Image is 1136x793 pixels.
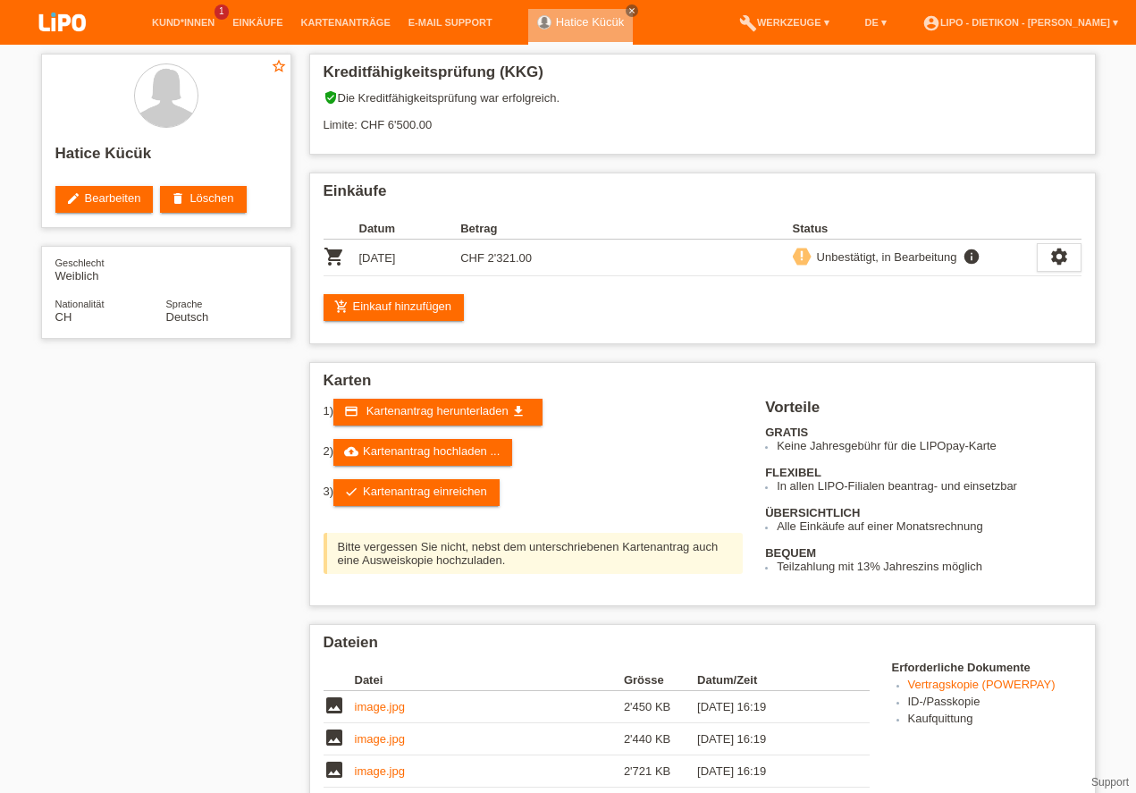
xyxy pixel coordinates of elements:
[556,15,625,29] a: Hatice Kücük
[856,17,896,28] a: DE ▾
[324,759,345,780] i: image
[333,439,512,466] a: cloud_uploadKartenantrag hochladen ...
[324,372,1081,399] h2: Karten
[359,218,461,240] th: Datum
[324,63,1081,90] h2: Kreditfähigkeitsprüfung (KKG)
[366,404,509,418] span: Kartenantrag herunterladen
[324,695,345,716] i: image
[812,248,957,266] div: Unbestätigt, in Bearbeitung
[55,145,277,172] h2: Hatice Kücük
[460,218,562,240] th: Betrag
[765,546,816,560] b: BEQUEM
[697,723,844,755] td: [DATE] 16:19
[55,257,105,268] span: Geschlecht
[777,519,1081,533] li: Alle Einkäufe auf einer Monatsrechnung
[223,17,291,28] a: Einkäufe
[324,90,1081,145] div: Die Kreditfähigkeitsprüfung war erfolgreich. Limite: CHF 6'500.00
[908,678,1056,691] a: Vertragskopie (POWERPAY)
[324,182,1081,209] h2: Einkäufe
[400,17,501,28] a: E-Mail Support
[892,661,1081,674] h4: Erforderliche Dokumente
[271,58,287,77] a: star_border
[355,670,624,691] th: Datei
[913,17,1127,28] a: account_circleLIPO - Dietikon - [PERSON_NAME] ▾
[324,634,1081,661] h2: Dateien
[166,299,203,309] span: Sprache
[697,691,844,723] td: [DATE] 16:19
[922,14,940,32] i: account_circle
[18,37,107,50] a: LIPO pay
[355,732,405,746] a: image.jpg
[697,755,844,788] td: [DATE] 16:19
[765,506,860,519] b: ÜBERSICHTLICH
[271,58,287,74] i: star_border
[795,249,808,262] i: priority_high
[324,439,744,466] div: 2)
[627,6,636,15] i: close
[324,246,345,267] i: POSP00027659
[334,299,349,314] i: add_shopping_cart
[55,299,105,309] span: Nationalität
[344,485,358,499] i: check
[1091,776,1129,789] a: Support
[961,248,982,266] i: info
[292,17,400,28] a: Kartenanträge
[166,310,209,324] span: Deutsch
[777,560,1081,573] li: Teilzahlung mit 13% Jahreszins möglich
[324,533,744,574] div: Bitte vergessen Sie nicht, nebst dem unterschriebenen Kartenantrag auch eine Ausweiskopie hochzul...
[324,479,744,506] div: 3)
[171,191,185,206] i: delete
[355,764,405,778] a: image.jpg
[333,399,543,426] a: credit_card Kartenantrag herunterladen get_app
[793,218,1037,240] th: Status
[333,479,500,506] a: checkKartenantrag einreichen
[143,17,223,28] a: Kund*innen
[739,14,757,32] i: build
[324,90,338,105] i: verified_user
[624,670,697,691] th: Grösse
[626,4,638,17] a: close
[344,404,358,418] i: credit_card
[777,439,1081,452] li: Keine Jahresgebühr für die LIPOpay-Karte
[55,256,166,283] div: Weiblich
[765,426,808,439] b: GRATIS
[324,727,345,748] i: image
[1049,247,1069,266] i: settings
[215,4,229,20] span: 1
[730,17,838,28] a: buildWerkzeuge ▾
[777,479,1081,493] li: In allen LIPO-Filialen beantrag- und einsetzbar
[355,700,405,713] a: image.jpg
[55,186,154,213] a: editBearbeiten
[624,755,697,788] td: 2'721 KB
[359,240,461,276] td: [DATE]
[324,399,744,426] div: 1)
[908,712,1081,729] li: Kaufquittung
[344,444,358,459] i: cloud_upload
[624,691,697,723] td: 2'450 KB
[324,294,465,321] a: add_shopping_cartEinkauf hinzufügen
[697,670,844,691] th: Datum/Zeit
[908,695,1081,712] li: ID-/Passkopie
[624,723,697,755] td: 2'440 KB
[160,186,246,213] a: deleteLöschen
[511,404,526,418] i: get_app
[765,466,821,479] b: FLEXIBEL
[460,240,562,276] td: CHF 2'321.00
[55,310,72,324] span: Schweiz
[765,399,1081,426] h2: Vorteile
[66,191,80,206] i: edit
